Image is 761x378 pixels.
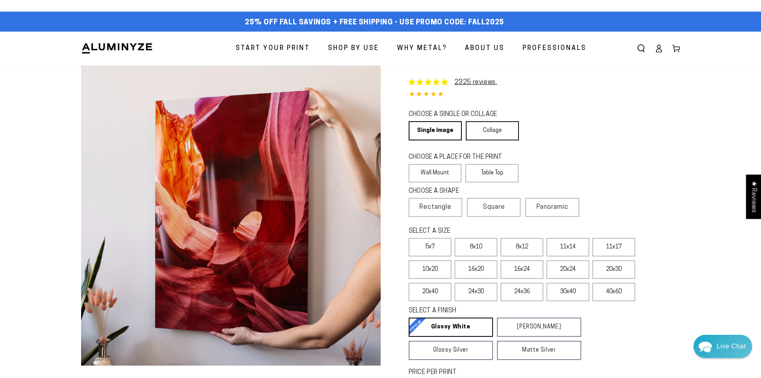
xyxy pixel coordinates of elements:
span: Start Your Print [236,43,310,54]
label: 16x24 [501,260,543,279]
label: 24x30 [455,283,497,301]
label: PRICE PER PRINT [409,368,680,377]
summary: Search our site [632,40,650,57]
a: 2325 reviews. [455,79,497,86]
label: 8x12 [501,238,543,256]
label: 8x10 [455,238,497,256]
a: About Us [459,38,511,59]
a: Glossy White [409,318,493,337]
label: 20x24 [546,260,589,279]
div: Chat widget toggle [693,335,752,358]
span: Shop By Use [328,43,379,54]
a: [PERSON_NAME] [497,318,581,337]
a: Single Image [409,121,462,140]
a: Why Metal? [391,38,453,59]
a: Professionals [517,38,592,59]
label: 10x20 [409,260,451,279]
legend: SELECT A SIZE [409,227,568,236]
label: Wall Mount [409,164,462,182]
label: Table Top [465,164,519,182]
a: Start Your Print [230,38,316,59]
div: Click to open Judge.me floating reviews tab [746,174,761,219]
span: 25% off FALL Savings + Free Shipping - Use Promo Code: FALL2025 [245,18,504,27]
a: Collage [466,121,519,140]
img: Aluminyze [81,42,153,54]
label: 20x40 [409,283,451,301]
div: Contact Us Directly [717,335,746,358]
label: 11x14 [546,238,589,256]
label: 30x40 [546,283,589,301]
div: 4.85 out of 5.0 stars [409,89,680,101]
legend: SELECT A FINISH [409,306,562,316]
legend: CHOOSE A PLACE FOR THE PRINT [409,153,511,162]
legend: CHOOSE A SINGLE OR COLLAGE [409,110,512,119]
span: Rectangle [419,202,451,212]
label: 11x17 [592,238,635,256]
label: 16x20 [455,260,497,279]
a: Glossy Silver [409,341,493,360]
a: Shop By Use [322,38,385,59]
label: 5x7 [409,238,451,256]
span: Panoramic [536,204,568,210]
legend: CHOOSE A SHAPE [409,187,513,196]
label: 40x60 [592,283,635,301]
a: Matte Silver [497,341,581,360]
span: Square [483,202,505,212]
span: About Us [465,43,505,54]
label: 20x30 [592,260,635,279]
span: Professionals [523,43,586,54]
span: Why Metal? [397,43,447,54]
label: 24x36 [501,283,543,301]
